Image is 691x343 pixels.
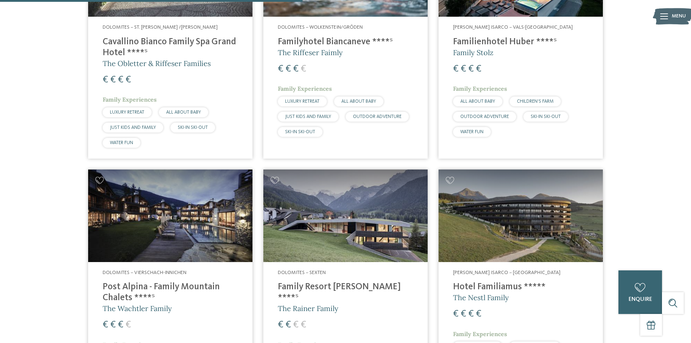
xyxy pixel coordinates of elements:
span: € [110,75,116,85]
img: Looking for family hotels? Find the best ones here! [439,170,603,262]
span: € [126,320,131,330]
span: LUXURY RETREAT [285,99,320,104]
span: € [468,64,474,74]
span: € [476,309,481,319]
span: € [118,75,123,85]
span: Family Experiences [103,96,157,103]
span: WATER FUN [460,130,484,134]
span: enquire [629,297,652,302]
img: Post Alpina - Family Mountain Chalets ****ˢ [88,170,252,262]
span: € [453,64,458,74]
h4: Familyhotel Biancaneve ****ˢ [278,37,413,48]
h4: Family Resort [PERSON_NAME] ****ˢ [278,282,413,303]
span: Dolomites – Vierschach-Innichen [103,270,186,275]
span: € [301,64,306,74]
h4: Cavallino Bianco Family Spa Grand Hotel ****ˢ [103,37,238,58]
span: OUTDOOR ADVENTURE [353,114,402,119]
span: € [476,64,481,74]
span: € [118,320,123,330]
span: The Wachtler Family [103,304,172,313]
span: SKI-IN SKI-OUT [285,130,315,134]
span: € [461,64,466,74]
span: [PERSON_NAME] Isarco – Vals-[GEOGRAPHIC_DATA] [453,25,573,30]
span: € [285,320,291,330]
span: € [293,320,299,330]
h4: Post Alpina - Family Mountain Chalets ****ˢ [103,282,238,303]
span: ALL ABOUT BABY [460,99,495,104]
span: € [293,64,299,74]
span: OUTDOOR ADVENTURE [460,114,509,119]
a: enquire [618,270,662,314]
span: JUST KIDS AND FAMILY [110,125,156,130]
span: The Riffeser Faimly [278,48,343,57]
span: Dolomites – Sexten [278,270,326,275]
span: € [285,64,291,74]
span: € [468,309,474,319]
span: € [103,75,108,85]
span: Family Stolz [453,48,493,57]
span: Family Experiences [453,330,507,338]
span: € [278,64,283,74]
h4: Familienhotel Huber ****ˢ [453,37,588,48]
span: Dolomites – St. [PERSON_NAME] /[PERSON_NAME] [103,25,218,30]
span: SKI-IN SKI-OUT [531,114,561,119]
span: ALL ABOUT BABY [341,99,376,104]
span: CHILDREN’S FARM [517,99,554,104]
span: € [301,320,306,330]
span: € [126,75,131,85]
span: LUXURY RETREAT [110,110,144,115]
span: Family Experiences [278,85,332,92]
span: JUST KIDS AND FAMILY [285,114,331,119]
span: € [103,320,108,330]
span: € [461,309,466,319]
span: The Rainer Family [278,304,338,313]
span: Family Experiences [453,85,507,92]
span: Dolomites – Wolkenstein/Gröden [278,25,363,30]
span: € [278,320,283,330]
span: WATER FUN [110,140,133,145]
span: € [453,309,458,319]
span: SKI-IN SKI-OUT [178,125,208,130]
span: € [110,320,116,330]
span: The Nestl Family [453,293,509,302]
img: Family Resort Rainer ****ˢ [263,170,428,262]
span: ALL ABOUT BABY [166,110,201,115]
span: [PERSON_NAME] Isarco – [GEOGRAPHIC_DATA] [453,270,560,275]
span: The Obletter & Riffeser Families [103,59,211,68]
